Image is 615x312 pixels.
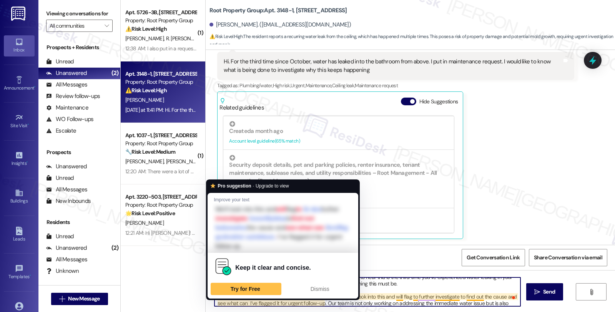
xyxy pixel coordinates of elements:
[46,92,100,100] div: Review follow-ups
[34,84,35,90] span: •
[239,82,273,89] span: Plumbing/water ,
[110,67,121,79] div: (2)
[125,17,196,25] div: Property: Root Property Group
[38,148,120,156] div: Prospects
[4,149,35,169] a: Insights •
[209,33,243,40] strong: ⚠️ Risk Level: High
[125,78,196,86] div: Property: Root Property Group
[46,8,113,20] label: Viewing conversations for
[46,186,87,194] div: All Messages
[38,43,120,51] div: Prospects + Residents
[125,70,196,78] div: Apt. 3148-1, [STREET_ADDRESS]
[209,7,347,15] b: Root Property Group: Apt. 3148-1, [STREET_ADDRESS]
[219,98,264,112] div: Related guidelines
[50,20,100,32] input: All communities
[38,218,120,226] div: Residents
[27,159,28,165] span: •
[467,254,520,262] span: Get Conversation Link
[332,82,355,89] span: Ceiling leak ,
[28,122,29,127] span: •
[125,8,196,17] div: Apt. 5726-3B, [STREET_ADDRESS]
[125,168,531,175] div: 12:20 AM: There were a lot of maintenance issues at move-in that we've had to deal with, so bette...
[125,229,222,236] div: 12:21 AM: Hi [PERSON_NAME]! Many thanks.
[46,127,76,135] div: Escalate
[46,81,87,89] div: All Messages
[105,23,109,29] i: 
[11,7,27,21] img: ResiDesk Logo
[46,69,87,77] div: Unanswered
[529,249,607,266] button: Share Conversation via email
[46,197,91,205] div: New Inbounds
[166,35,209,42] span: R. [PERSON_NAME]
[588,289,594,295] i: 
[110,242,121,254] div: (2)
[462,249,525,266] button: Get Conversation Link
[125,148,175,155] strong: 🔧 Risk Level: Medium
[4,262,35,283] a: Templates •
[30,273,31,278] span: •
[125,219,164,226] span: [PERSON_NAME]
[229,155,448,186] div: Security deposit details, pet and parking policies, renter insurance, tenant maintenance, subleas...
[543,288,555,296] span: Send
[125,139,196,148] div: Property: Root Property Group
[125,158,166,165] span: [PERSON_NAME]
[224,58,562,74] div: Hi. For the third time since October, water has leaked into the bathroom from above. I put in mai...
[125,87,167,94] strong: ⚠️ Risk Level: High
[229,137,448,145] div: Account level guideline ( 65 % match)
[68,295,100,303] span: New Message
[125,201,196,209] div: Property: Root Property Group
[125,25,167,32] strong: ⚠️ Risk Level: High
[419,98,458,106] label: Hide Suggestions
[306,82,332,89] span: Maintenance ,
[125,193,196,201] div: Apt. 3220-503, [STREET_ADDRESS][PERSON_NAME]
[46,244,87,252] div: Unanswered
[355,82,398,89] span: Maintenance request
[46,104,88,112] div: Maintenance
[209,21,351,29] div: [PERSON_NAME]. ([EMAIL_ADDRESS][DOMAIN_NAME])
[125,96,164,103] span: [PERSON_NAME]
[291,82,305,89] span: Urgent ,
[273,82,291,89] span: High risk ,
[125,210,175,217] strong: 🌟 Risk Level: Positive
[526,283,563,300] button: Send
[46,115,93,123] div: WO Follow-ups
[51,293,108,305] button: New Message
[125,131,196,139] div: Apt. 1037-1, [STREET_ADDRESS]
[166,158,207,165] span: [PERSON_NAME]
[46,256,87,264] div: All Messages
[125,45,601,52] div: 12:38 AM: I also put in a request for some window repair after I tried to close the window the ot...
[534,254,602,262] span: Share Conversation via email
[209,33,615,49] span: : The resident reports a recurring water leak from the ceiling, which has happened multiple times...
[125,35,166,42] span: [PERSON_NAME]
[59,296,65,302] i: 
[229,127,448,135] div: Created a month ago
[214,277,520,306] textarea: To enrich screen reader interactions, please activate Accessibility in Grammarly extension settings
[46,232,74,241] div: Unread
[46,267,79,275] div: Unknown
[46,163,87,171] div: Unanswered
[46,58,74,66] div: Unread
[534,289,540,295] i: 
[125,106,596,113] div: [DATE] at 11:41 PM: Hi. For the third time since October, water has leaked into the bathroom from...
[217,80,574,91] div: Tagged as:
[4,35,35,56] a: Inbox
[4,111,35,132] a: Site Visit •
[4,224,35,245] a: Leads
[4,186,35,207] a: Buildings
[46,174,74,182] div: Unread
